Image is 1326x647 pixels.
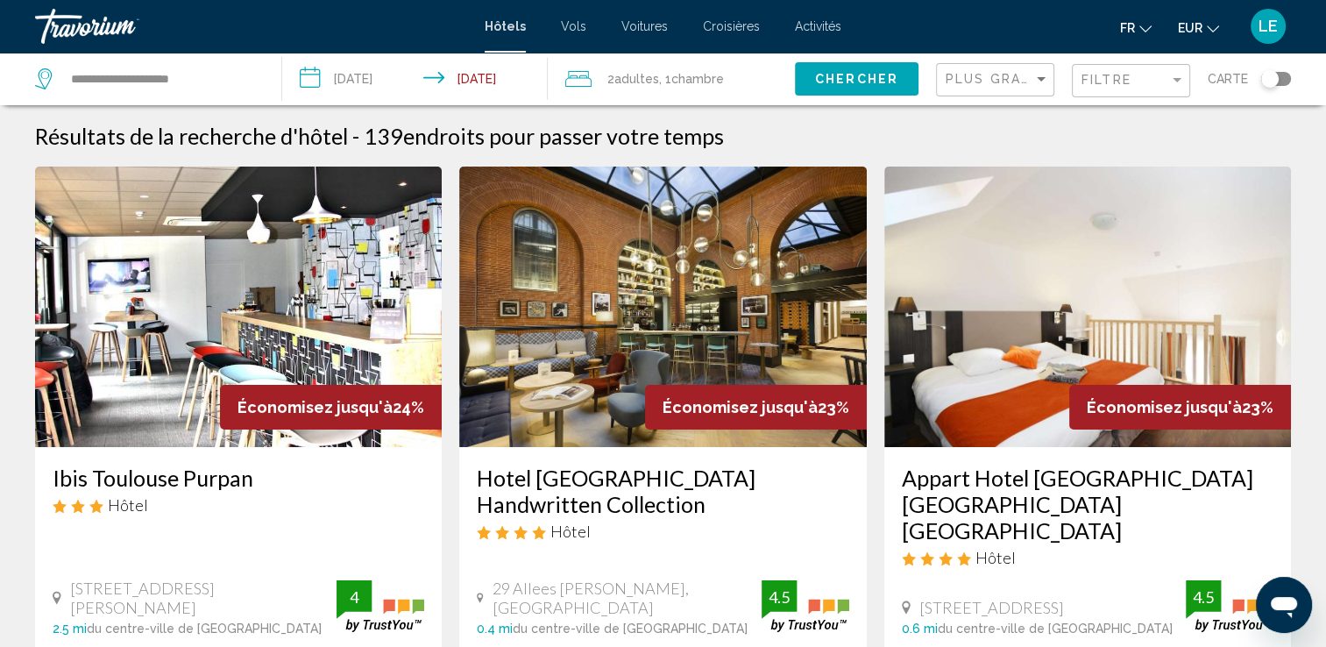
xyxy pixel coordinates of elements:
[621,19,668,33] a: Voitures
[35,123,348,149] h1: Résultats de la recherche d'hôtel
[762,580,849,632] img: trustyou-badge.svg
[1245,8,1291,45] button: User Menu
[1072,63,1190,99] button: Filter
[1186,580,1273,632] img: trustyou-badge.svg
[35,9,467,44] a: Travorium
[337,587,372,608] div: 4
[607,67,659,91] span: 2
[1248,71,1291,87] button: Toggle map
[477,522,848,541] div: 4 star Hotel
[795,62,918,95] button: Chercher
[513,622,748,636] span: du centre-ville de [GEOGRAPHIC_DATA]
[53,622,87,636] span: 2.5 mi
[220,385,442,430] div: 24%
[1120,21,1135,35] span: fr
[337,580,424,632] img: trustyou-badge.svg
[1087,398,1242,416] span: Économisez jusqu'à
[902,622,938,636] span: 0.6 mi
[282,53,547,105] button: Check-in date: Aug 30, 2025 Check-out date: Aug 31, 2025
[87,622,322,636] span: du centre-ville de [GEOGRAPHIC_DATA]
[459,167,866,447] img: Hotel image
[1259,18,1278,35] span: LE
[815,73,898,87] span: Chercher
[663,398,818,416] span: Économisez jusqu'à
[919,598,1064,617] span: [STREET_ADDRESS]
[561,19,586,33] a: Vols
[614,72,659,86] span: Adultes
[477,622,513,636] span: 0.4 mi
[403,123,724,149] span: endroits pour passer votre temps
[238,398,393,416] span: Économisez jusqu'à
[946,73,1049,88] mat-select: Sort by
[795,19,841,33] a: Activités
[884,167,1291,447] img: Hotel image
[762,587,797,608] div: 4.5
[108,495,148,515] span: Hôtel
[645,385,867,430] div: 23%
[477,465,848,517] a: Hotel [GEOGRAPHIC_DATA] Handwritten Collection
[1081,73,1131,87] span: Filtre
[1186,587,1221,608] div: 4.5
[938,622,1173,636] span: du centre-ville de [GEOGRAPHIC_DATA]
[946,72,1154,86] span: Plus grandes économies
[1178,21,1202,35] span: EUR
[493,579,762,617] span: 29 Allees [PERSON_NAME], [GEOGRAPHIC_DATA]
[550,522,591,541] span: Hôtel
[1120,15,1152,40] button: Change language
[902,465,1273,544] a: Appart Hotel [GEOGRAPHIC_DATA] [GEOGRAPHIC_DATA] [GEOGRAPHIC_DATA]
[1208,67,1248,91] span: Carte
[53,495,424,515] div: 3 star Hotel
[485,19,526,33] a: Hôtels
[1178,15,1219,40] button: Change currency
[70,579,337,617] span: [STREET_ADDRESS][PERSON_NAME]
[659,67,724,91] span: , 1
[53,465,424,491] a: Ibis Toulouse Purpan
[975,548,1016,567] span: Hôtel
[703,19,760,33] a: Croisières
[548,53,795,105] button: Travelers: 2 adults, 0 children
[671,72,724,86] span: Chambre
[364,123,724,149] h2: 139
[352,123,359,149] span: -
[35,167,442,447] img: Hotel image
[1069,385,1291,430] div: 23%
[1256,577,1312,633] iframe: Bouton de lancement de la fenêtre de messagerie
[902,548,1273,567] div: 4 star Hotel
